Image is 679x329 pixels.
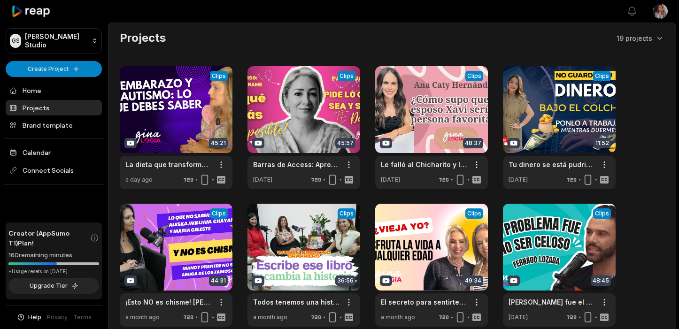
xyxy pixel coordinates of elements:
[8,228,90,248] span: Creator (AppSumo T1) Plan!
[6,145,102,160] a: Calendar
[6,61,102,77] button: Create Project
[25,32,88,49] p: [PERSON_NAME] Studio
[8,251,99,260] div: 160 remaining minutes
[8,268,99,275] div: *Usage resets on [DATE]
[6,117,102,133] a: Brand template
[509,160,595,169] a: Tu dinero se está pudriendo bajo el colchón - Lo que nadie te dice sobre inversiones y seguros
[253,160,339,169] a: Barras de Access: Aprende a Pedir y Recibir del Universo con [PERSON_NAME] famosa por LCDLF México
[120,31,166,46] h2: Projects
[16,313,41,321] button: Help
[125,297,212,307] a: ¡Esto NO es chisme! [PERSON_NAME] bajo la lupa de [PERSON_NAME]
[6,100,102,115] a: Projects
[509,297,595,307] a: [PERSON_NAME] fue el amigo con derechos - GINALOGIA
[6,83,102,98] a: Home
[617,33,664,43] button: 19 projects
[28,313,41,321] span: Help
[381,160,467,169] a: Le falló al Chicharito y lo cuenta TODO - Futbol, Familia y Amor con [PERSON_NAME]
[253,297,339,307] a: Todos tenemos una historia por contar ¿te atreves? - Women Breaking Barriers
[10,34,21,48] div: GS
[73,313,92,321] a: Terms
[8,278,99,294] button: Upgrade Tier
[6,162,102,179] span: Connect Socials
[381,297,467,307] a: El secreto para sentirte joven a los 50 🎉 #cocomarch #ginalogia #juventudacumulada
[47,313,68,321] a: Privacy
[125,160,212,169] a: La dieta que transformó la vida de mi hija autista - Lo que nadie te dijo de la vacunas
